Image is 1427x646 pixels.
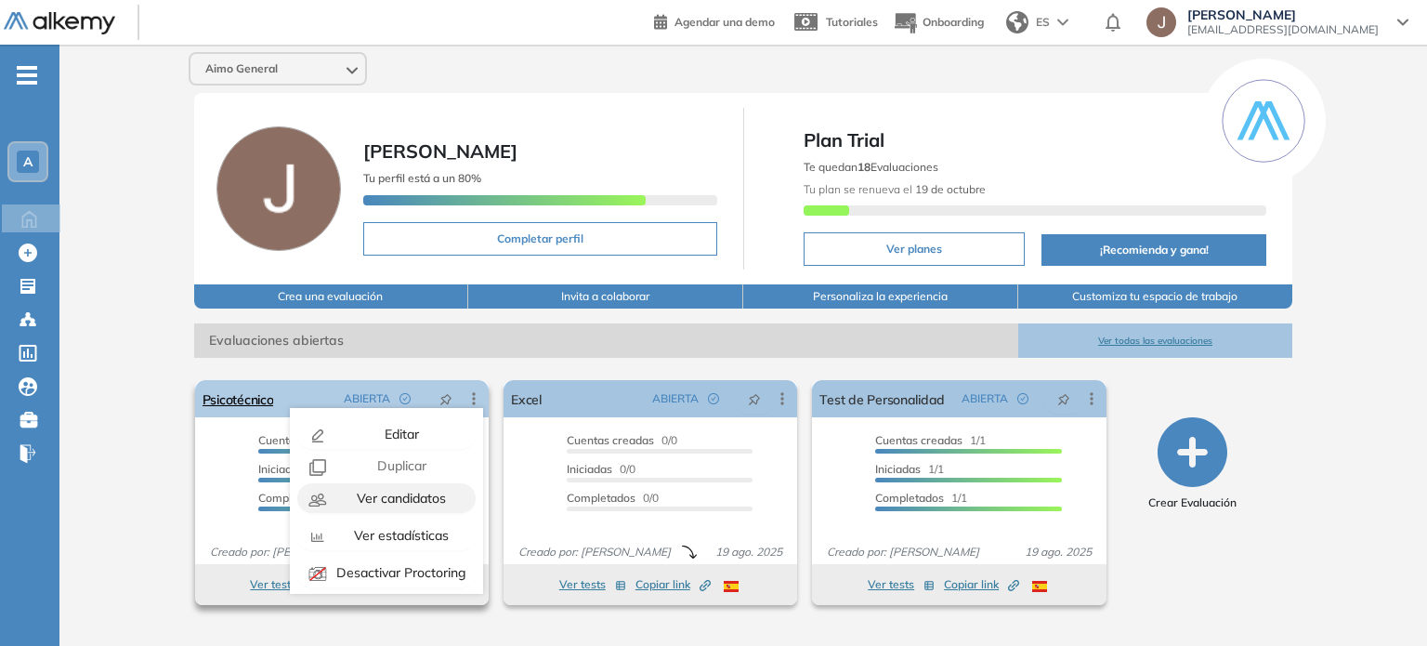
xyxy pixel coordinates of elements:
span: Cuentas creadas [875,433,962,447]
span: check-circle [1017,393,1028,404]
span: 1/1 [875,462,944,476]
span: check-circle [399,393,411,404]
span: Desactivar Proctoring [333,564,466,581]
span: Evaluaciones abiertas [194,323,1018,358]
button: ¡Recomienda y gana! [1041,234,1266,266]
span: [PERSON_NAME] [1187,7,1379,22]
span: ES [1036,14,1050,31]
button: Ver tests [250,573,317,596]
i: - [17,73,37,77]
span: Cuentas creadas [567,433,654,447]
span: Copiar link [944,576,1019,593]
span: Editar [381,426,419,442]
span: pushpin [748,391,761,406]
span: [EMAIL_ADDRESS][DOMAIN_NAME] [1187,22,1379,37]
span: 1/1 [258,462,327,476]
span: Creado por: [PERSON_NAME] [203,544,370,560]
span: Plan Trial [804,126,1267,154]
a: Agendar una demo [654,9,775,32]
button: Crea una evaluación [194,284,469,309]
b: 18 [858,160,871,174]
span: Aimo General [205,61,278,76]
b: 19 de octubre [912,182,986,196]
span: Tu plan se renueva el [804,182,986,196]
button: Ver tests [868,573,935,596]
span: Tutoriales [826,15,878,29]
span: Copiar link [635,576,711,593]
div: Widget de chat [1093,431,1427,646]
span: ABIERTA [344,390,390,407]
span: ABIERTA [652,390,699,407]
span: Completados [875,491,944,505]
img: Logo [4,12,115,35]
span: 1/1 [875,433,986,447]
img: ESP [724,581,739,592]
span: 19 ago. 2025 [708,544,790,560]
button: Copiar link [635,573,711,596]
button: Ver candidatos [297,483,476,513]
img: world [1006,11,1028,33]
span: Completados [258,491,327,505]
span: Completados [567,491,635,505]
span: Cuentas creadas [258,433,346,447]
button: pushpin [425,384,466,414]
img: ESP [1032,581,1047,592]
button: Invita a colaborar [468,284,743,309]
span: Duplicar [373,457,426,474]
span: pushpin [439,391,452,406]
span: 1/1 [875,491,967,505]
span: Creado por: [PERSON_NAME] [511,544,678,560]
span: Tu perfil está a un 80% [363,171,481,185]
button: Ver todas las evaluaciones [1018,323,1293,358]
span: Iniciadas [567,462,612,476]
span: Creado por: [PERSON_NAME] [819,544,987,560]
span: 0/0 [567,491,659,505]
span: 0/0 [567,462,635,476]
button: Ver estadísticas [297,521,476,550]
span: A [23,154,33,169]
button: Customiza tu espacio de trabajo [1018,284,1293,309]
button: Crear Evaluación [1148,417,1237,511]
button: Onboarding [893,3,984,43]
span: ABIERTA [962,390,1008,407]
span: Ver estadísticas [350,527,449,544]
span: Te quedan Evaluaciones [804,160,938,174]
span: pushpin [1057,391,1070,406]
span: Iniciadas [875,462,921,476]
a: Excel [511,380,542,417]
span: Iniciadas [258,462,304,476]
button: pushpin [1043,384,1084,414]
a: Test de Personalidad [819,380,945,417]
span: Onboarding [923,15,984,29]
span: check-circle [708,393,719,404]
button: pushpin [734,384,775,414]
button: Personaliza la experiencia [743,284,1018,309]
img: Foto de perfil [216,126,341,251]
iframe: Chat Widget [1093,431,1427,646]
img: arrow [1057,19,1068,26]
button: Completar perfil [363,222,717,256]
span: 1/1 [258,491,350,505]
button: Desactivar Proctoring [297,558,476,587]
a: Psicotécnico [203,380,274,417]
span: 0/0 [567,433,677,447]
button: Copiar link [944,573,1019,596]
span: [PERSON_NAME] [363,139,517,163]
button: Ver planes [804,232,1026,266]
button: Duplicar [297,456,476,476]
span: 19 ago. 2025 [1017,544,1099,560]
span: Agendar una demo [674,15,775,29]
span: 1/1 [258,433,369,447]
button: Ver tests [559,573,626,596]
span: Ver candidatos [353,490,446,507]
button: Editar [297,419,476,449]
